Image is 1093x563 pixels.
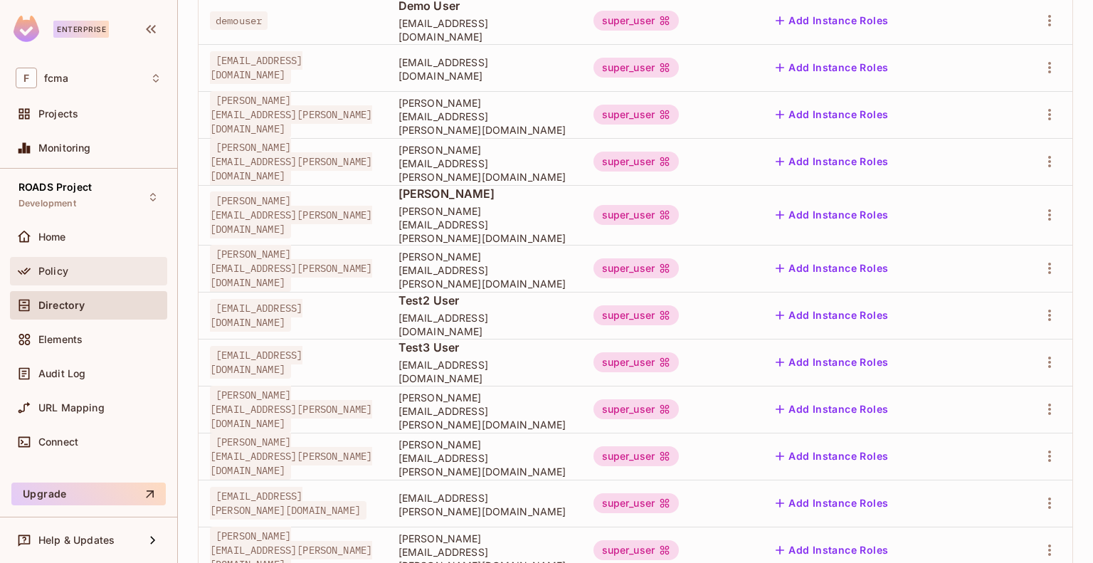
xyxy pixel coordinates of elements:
span: [EMAIL_ADDRESS][DOMAIN_NAME] [398,358,571,385]
span: [EMAIL_ADDRESS][DOMAIN_NAME] [210,299,302,332]
div: super_user [593,446,680,466]
span: [PERSON_NAME][EMAIL_ADDRESS][PERSON_NAME][DOMAIN_NAME] [210,386,372,433]
div: super_user [593,11,680,31]
span: [PERSON_NAME][EMAIL_ADDRESS][PERSON_NAME][DOMAIN_NAME] [398,96,571,137]
button: Add Instance Roles [770,539,894,562]
div: super_user [593,493,680,513]
button: Add Instance Roles [770,492,894,515]
button: Add Instance Roles [770,257,894,280]
span: Test2 User [398,293,571,308]
span: [PERSON_NAME][EMAIL_ADDRESS][PERSON_NAME][DOMAIN_NAME] [398,250,571,290]
div: Enterprise [53,21,109,38]
span: Projects [38,108,78,120]
button: Add Instance Roles [770,204,894,226]
img: SReyMgAAAABJRU5ErkJggg== [14,16,39,42]
span: Monitoring [38,142,91,154]
div: super_user [593,352,680,372]
span: demouser [210,11,268,30]
span: URL Mapping [38,402,105,414]
span: Connect [38,436,78,448]
span: Audit Log [38,368,85,379]
div: super_user [593,58,680,78]
span: Policy [38,265,68,277]
span: Development [19,198,76,209]
button: Add Instance Roles [770,351,894,374]
span: [PERSON_NAME][EMAIL_ADDRESS][PERSON_NAME][DOMAIN_NAME] [398,143,571,184]
div: super_user [593,152,680,172]
span: [PERSON_NAME][EMAIL_ADDRESS][PERSON_NAME][DOMAIN_NAME] [398,438,571,478]
span: [PERSON_NAME][EMAIL_ADDRESS][PERSON_NAME][DOMAIN_NAME] [210,433,372,480]
div: super_user [593,105,680,125]
button: Add Instance Roles [770,445,894,468]
span: F [16,68,37,88]
div: super_user [593,205,680,225]
span: [PERSON_NAME][EMAIL_ADDRESS][PERSON_NAME][DOMAIN_NAME] [210,138,372,185]
button: Add Instance Roles [770,304,894,327]
span: [PERSON_NAME][EMAIL_ADDRESS][PERSON_NAME][DOMAIN_NAME] [210,191,372,238]
span: ROADS Project [19,181,92,193]
span: [EMAIL_ADDRESS][DOMAIN_NAME] [398,311,571,338]
span: Workspace: fcma [44,73,68,84]
span: [EMAIL_ADDRESS][DOMAIN_NAME] [398,56,571,83]
button: Add Instance Roles [770,150,894,173]
span: [PERSON_NAME] [398,186,571,201]
span: [PERSON_NAME][EMAIL_ADDRESS][PERSON_NAME][DOMAIN_NAME] [398,391,571,431]
span: Test3 User [398,340,571,355]
button: Add Instance Roles [770,9,894,32]
div: super_user [593,399,680,419]
div: super_user [593,305,680,325]
span: [EMAIL_ADDRESS][PERSON_NAME][DOMAIN_NAME] [398,491,571,518]
div: super_user [593,540,680,560]
span: [PERSON_NAME][EMAIL_ADDRESS][PERSON_NAME][DOMAIN_NAME] [398,204,571,245]
span: [EMAIL_ADDRESS][DOMAIN_NAME] [398,16,571,43]
span: Help & Updates [38,535,115,546]
div: super_user [593,258,680,278]
span: Home [38,231,66,243]
span: [PERSON_NAME][EMAIL_ADDRESS][PERSON_NAME][DOMAIN_NAME] [210,245,372,292]
button: Upgrade [11,483,166,505]
span: [EMAIL_ADDRESS][DOMAIN_NAME] [210,51,302,84]
button: Add Instance Roles [770,56,894,79]
span: [EMAIL_ADDRESS][DOMAIN_NAME] [210,346,302,379]
span: [EMAIL_ADDRESS][PERSON_NAME][DOMAIN_NAME] [210,487,366,520]
button: Add Instance Roles [770,103,894,126]
span: [PERSON_NAME][EMAIL_ADDRESS][PERSON_NAME][DOMAIN_NAME] [210,91,372,138]
span: Directory [38,300,85,311]
span: Elements [38,334,83,345]
button: Add Instance Roles [770,398,894,421]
